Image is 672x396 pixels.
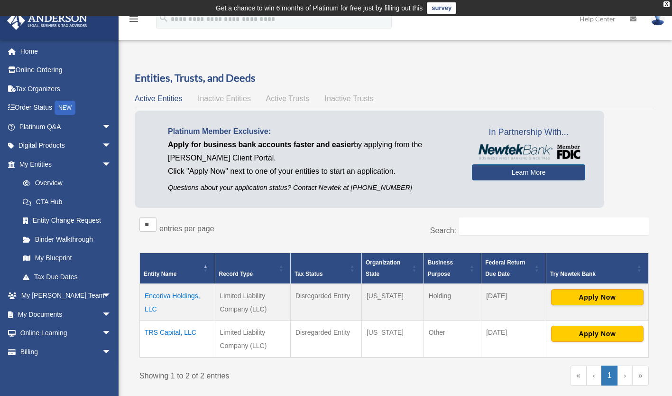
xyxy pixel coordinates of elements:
[158,13,169,23] i: search
[295,271,323,277] span: Tax Status
[140,253,215,284] th: Entity Name: Activate to invert sorting
[168,165,458,178] p: Click "Apply Now" next to one of your entities to start an application.
[159,225,214,233] label: entries per page
[135,94,182,103] span: Active Entities
[7,342,126,361] a: Billingarrow_drop_down
[13,267,121,286] a: Tax Due Dates
[290,284,361,321] td: Disregarded Entity
[361,253,423,284] th: Organization State: Activate to sort
[216,2,423,14] div: Get a chance to win 6 months of Platinum for free just by filling out this
[7,98,126,118] a: Order StatusNEW
[550,268,634,280] div: Try Newtek Bank
[7,155,121,174] a: My Entitiesarrow_drop_down
[7,361,126,380] a: Events Calendar
[663,1,670,7] div: close
[13,230,121,249] a: Binder Walkthrough
[13,192,121,211] a: CTA Hub
[485,259,525,277] span: Federal Return Due Date
[128,13,139,25] i: menu
[168,141,354,149] span: Apply for business bank accounts faster and easier
[7,305,126,324] a: My Documentsarrow_drop_down
[472,164,585,180] a: Learn More
[168,138,458,165] p: by applying from the [PERSON_NAME] Client Portal.
[13,174,116,193] a: Overview
[481,284,546,321] td: [DATE]
[102,305,121,324] span: arrow_drop_down
[423,253,481,284] th: Business Purpose: Activate to sort
[198,94,251,103] span: Inactive Entities
[7,42,126,61] a: Home
[290,321,361,358] td: Disregarded Entity
[366,259,400,277] span: Organization State
[651,12,665,26] img: User Pic
[7,136,126,155] a: Digital Productsarrow_drop_down
[570,366,587,386] a: First
[290,253,361,284] th: Tax Status: Activate to sort
[481,253,546,284] th: Federal Return Due Date: Activate to sort
[423,321,481,358] td: Other
[7,117,126,136] a: Platinum Q&Aarrow_drop_down
[551,289,644,305] button: Apply Now
[128,17,139,25] a: menu
[139,366,387,383] div: Showing 1 to 2 of 2 entries
[13,249,121,268] a: My Blueprint
[13,211,121,230] a: Entity Change Request
[481,321,546,358] td: [DATE]
[361,284,423,321] td: [US_STATE]
[102,324,121,343] span: arrow_drop_down
[546,253,648,284] th: Try Newtek Bank : Activate to sort
[102,286,121,306] span: arrow_drop_down
[168,125,458,138] p: Platinum Member Exclusive:
[7,286,126,305] a: My [PERSON_NAME] Teamarrow_drop_down
[102,342,121,362] span: arrow_drop_down
[430,226,456,235] label: Search:
[168,182,458,194] p: Questions about your application status? Contact Newtek at [PHONE_NUMBER]
[477,144,580,160] img: NewtekBankLogoSM.png
[102,117,121,137] span: arrow_drop_down
[7,324,126,343] a: Online Learningarrow_drop_down
[55,101,75,115] div: NEW
[472,125,585,140] span: In Partnership With...
[4,11,90,30] img: Anderson Advisors Platinum Portal
[7,61,126,80] a: Online Ordering
[215,253,290,284] th: Record Type: Activate to sort
[428,259,453,277] span: Business Purpose
[551,326,644,342] button: Apply Now
[144,271,176,277] span: Entity Name
[423,284,481,321] td: Holding
[102,136,121,156] span: arrow_drop_down
[135,71,654,85] h3: Entities, Trusts, and Deeds
[427,2,456,14] a: survey
[140,284,215,321] td: Encoriva Holdings, LLC
[266,94,310,103] span: Active Trusts
[215,321,290,358] td: Limited Liability Company (LLC)
[140,321,215,358] td: TRS Capital, LLC
[215,284,290,321] td: Limited Liability Company (LLC)
[219,271,253,277] span: Record Type
[7,79,126,98] a: Tax Organizers
[102,155,121,174] span: arrow_drop_down
[361,321,423,358] td: [US_STATE]
[325,94,374,103] span: Inactive Trusts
